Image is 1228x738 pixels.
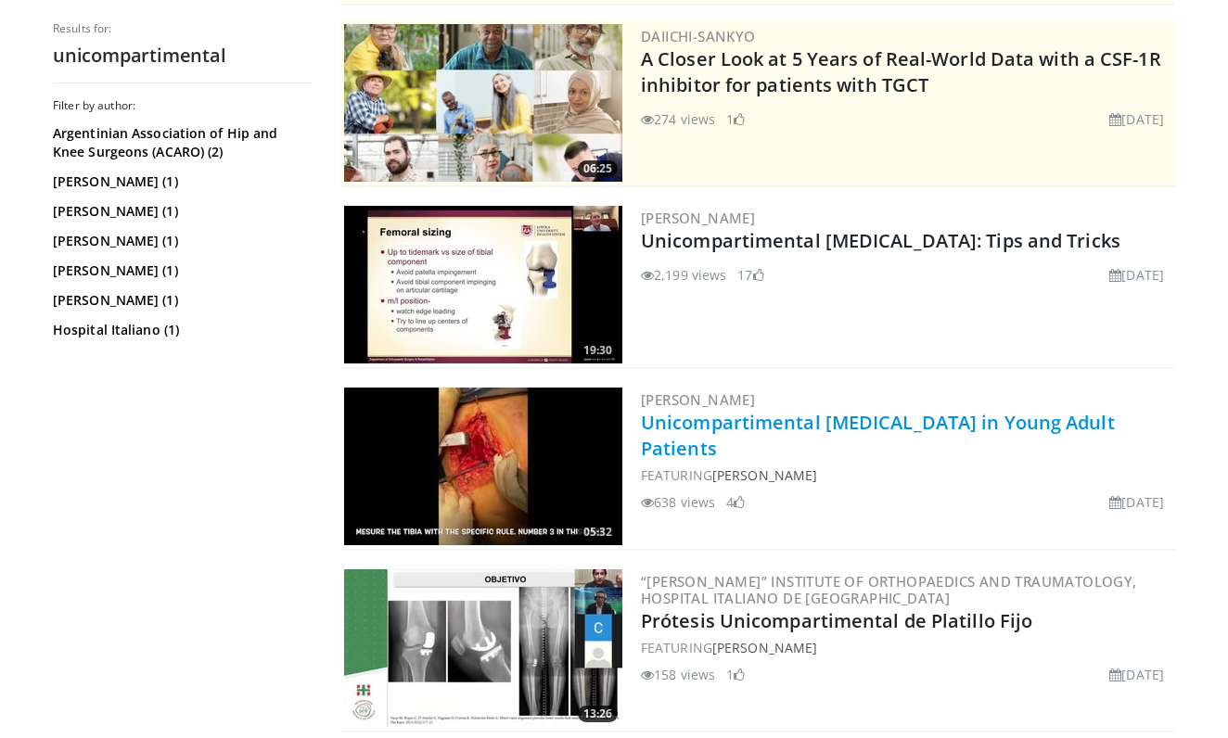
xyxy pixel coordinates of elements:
[578,706,618,722] span: 13:26
[53,232,308,250] a: [PERSON_NAME] (1)
[641,209,755,227] a: [PERSON_NAME]
[344,569,622,727] img: 21a1cde0-279a-40b9-927e-365b417f7715.300x170_q85_crop-smart_upscale.jpg
[53,321,308,339] a: Hospital Italiano (1)
[641,410,1115,461] a: Unicompartimental [MEDICAL_DATA] in Young Adult Patients
[641,390,755,409] a: [PERSON_NAME]
[641,492,715,512] li: 638 views
[578,342,618,359] span: 19:30
[641,638,1171,657] div: FEATURING
[344,206,622,363] a: 19:30
[53,21,313,36] p: Results for:
[53,261,308,280] a: [PERSON_NAME] (1)
[344,206,622,363] img: 34adc136-36cb-4ce5-a468-8fad6d023baf.300x170_q85_crop-smart_upscale.jpg
[53,98,313,113] h3: Filter by author:
[726,665,745,684] li: 1
[578,524,618,541] span: 05:32
[1109,665,1164,684] li: [DATE]
[344,388,622,545] img: a9fdc385-eba6-4930-8c3c-9818327d0d3b.300x170_q85_crop-smart_upscale.jpg
[1109,265,1164,285] li: [DATE]
[641,27,756,45] a: Daiichi-Sankyo
[1109,109,1164,129] li: [DATE]
[1109,492,1164,512] li: [DATE]
[344,24,622,182] img: 93c22cae-14d1-47f0-9e4a-a244e824b022.png.300x170_q85_crop-smart_upscale.jpg
[344,388,622,545] a: 05:32
[53,172,308,191] a: [PERSON_NAME] (1)
[726,109,745,129] li: 1
[641,608,1032,633] a: Prótesis Unicompartimental de Platillo Fijo
[641,572,1137,607] a: “[PERSON_NAME]” Institute of Orthopaedics and Traumatology, Hospital Italiano de [GEOGRAPHIC_DATA]
[344,24,622,182] a: 06:25
[641,228,1120,253] a: Unicompartimental [MEDICAL_DATA]: Tips and Tricks
[578,160,618,177] span: 06:25
[641,465,1171,485] div: FEATURING
[53,124,308,161] a: Argentinian Association of Hip and Knee Surgeons (ACARO) (2)
[712,639,817,656] a: [PERSON_NAME]
[726,492,745,512] li: 4
[53,291,308,310] a: [PERSON_NAME] (1)
[641,109,715,129] li: 274 views
[53,44,313,68] h2: unicompartimental
[641,265,726,285] li: 2,199 views
[53,202,308,221] a: [PERSON_NAME] (1)
[712,466,817,484] a: [PERSON_NAME]
[344,569,622,727] a: 13:26
[641,665,715,684] li: 158 views
[737,265,763,285] li: 17
[641,46,1161,97] a: A Closer Look at 5 Years of Real-World Data with a CSF-1R inhibitor for patients with TGCT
